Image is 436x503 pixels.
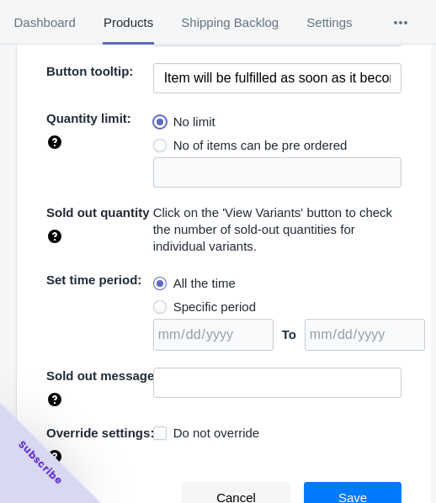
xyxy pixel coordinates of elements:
span: Do not override [173,425,260,442]
span: Shipping Backlog [181,1,279,45]
span: To [282,327,296,342]
span: Products [103,1,153,45]
span: No limit [173,114,215,130]
span: Click on the 'View Variants' button to check the number of sold-out quantities for individual var... [153,205,393,253]
span: Dashboard [13,1,76,45]
span: All the time [173,275,236,292]
span: Quantity limit: [46,111,131,125]
span: Settings [306,1,353,45]
button: More tabs [366,1,435,45]
span: Button tooltip: [46,64,133,78]
span: Sold out message: [46,368,158,383]
span: Specific period [173,299,256,315]
span: Sold out quantity [46,205,149,220]
span: Subscribe [15,437,66,488]
span: No of items can be pre ordered [173,137,348,154]
span: Set time period: [46,273,141,287]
